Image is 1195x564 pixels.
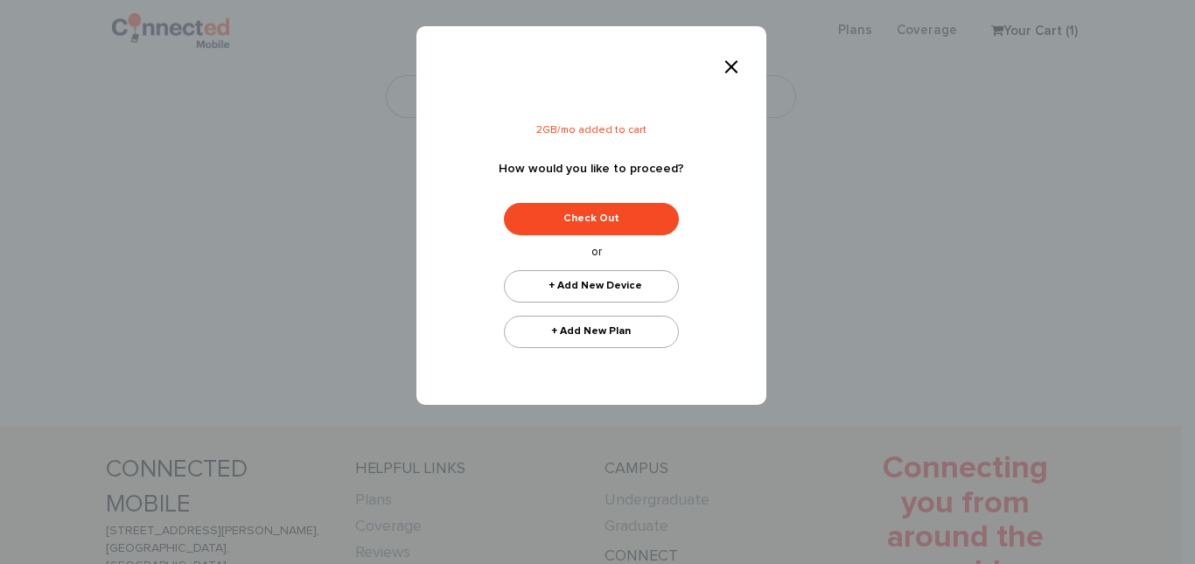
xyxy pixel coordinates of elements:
[714,42,749,94] button: Close
[1108,480,1195,564] iframe: Chat Widget
[456,163,727,176] h5: How would you like to proceed?
[723,51,740,86] span: ×
[504,316,679,348] a: + Add New Plan
[504,270,679,303] a: + Add New Device
[504,203,679,235] a: Check Out
[456,125,727,136] h6: 2GB/mo added to cart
